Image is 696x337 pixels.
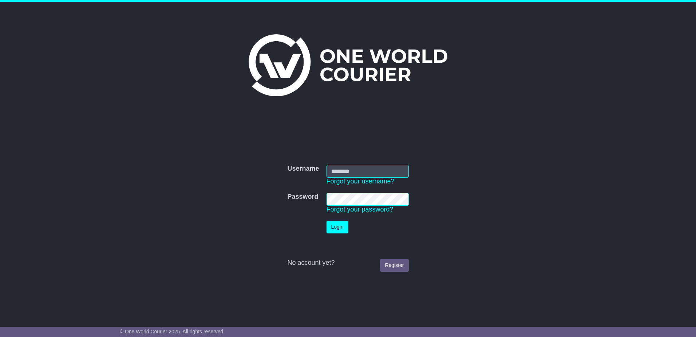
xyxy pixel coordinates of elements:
img: One World [249,34,447,96]
span: © One World Courier 2025. All rights reserved. [120,329,225,334]
label: Password [287,193,318,201]
button: Login [327,221,348,233]
label: Username [287,165,319,173]
a: Forgot your username? [327,178,395,185]
div: No account yet? [287,259,408,267]
a: Register [380,259,408,272]
a: Forgot your password? [327,206,394,213]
